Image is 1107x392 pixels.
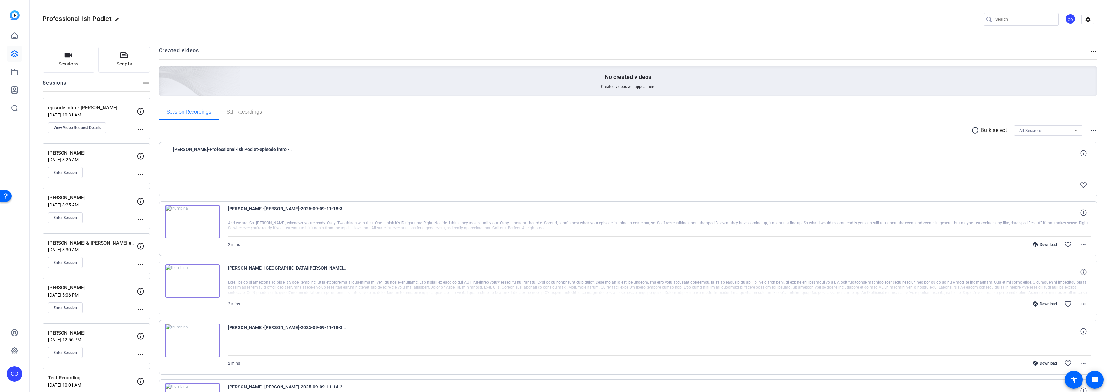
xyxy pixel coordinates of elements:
mat-icon: more_horiz [1080,300,1087,308]
h2: Created videos [159,47,1090,59]
p: [DATE] 10:31 AM [48,112,137,117]
mat-icon: more_horiz [137,350,144,358]
span: Session Recordings [167,109,211,115]
p: [DATE] 8:25 AM [48,202,137,207]
p: [DATE] 12:56 PM [48,337,137,342]
span: [PERSON_NAME]-[PERSON_NAME]-2025-09-09-11-18-33-164-2 [228,205,347,220]
p: [DATE] 10:01 AM [48,382,137,387]
span: 2 mins [228,242,240,247]
mat-icon: favorite_border [1064,300,1072,308]
p: Test Recording [48,374,137,382]
mat-icon: more_horiz [1080,241,1087,248]
img: thumb-nail [165,264,220,298]
button: Enter Session [48,257,83,268]
button: Scripts [98,47,150,73]
mat-icon: favorite_border [1064,241,1072,248]
mat-icon: more_horiz [1090,47,1097,55]
p: [PERSON_NAME] [48,329,137,337]
mat-icon: accessibility [1070,376,1078,384]
p: Bulk select [981,126,1007,134]
p: [DATE] 5:06 PM [48,292,137,297]
span: Created videos will appear here [601,84,655,89]
p: [PERSON_NAME] [48,284,137,292]
div: Download [1030,361,1060,366]
button: View Video Request Details [48,122,106,133]
mat-icon: more_horiz [137,126,144,133]
span: Professional-ish Podlet [43,15,112,23]
mat-icon: more_horiz [142,79,150,87]
img: thumb-nail [165,205,220,238]
span: [PERSON_NAME]-Professional-ish Podlet-episode intro - [PERSON_NAME]-1759327627036-webcam [173,146,292,161]
div: CO [1065,14,1076,24]
span: [PERSON_NAME]-[PERSON_NAME]-2025-09-09-11-18-33-164-0 [228,324,347,339]
span: [PERSON_NAME]-[GEOGRAPHIC_DATA][PERSON_NAME]-2025-09-09-11-18-33-164-1 [228,264,347,280]
mat-icon: edit [115,17,123,25]
p: No created videos [605,73,651,81]
span: Self Recordings [227,109,262,115]
button: Enter Session [48,212,83,223]
p: [DATE] 8:26 AM [48,157,137,162]
img: Creted videos background [87,2,241,142]
div: Download [1030,301,1060,307]
span: 2 mins [228,302,240,306]
span: Enter Session [54,260,77,265]
span: Enter Session [54,215,77,220]
span: Enter Session [54,305,77,310]
img: thumb-nail [165,324,220,357]
span: Enter Session [54,170,77,175]
span: Enter Session [54,350,77,355]
div: CO [7,366,22,382]
mat-icon: settings [1082,15,1094,25]
h2: Sessions [43,79,67,91]
span: 2 mins [228,361,240,366]
mat-icon: more_horiz [1090,126,1097,134]
mat-icon: more_horiz [137,170,144,178]
mat-icon: more_horiz [137,306,144,313]
mat-icon: more_horiz [137,260,144,268]
div: Download [1030,242,1060,247]
mat-icon: favorite_border [1080,181,1087,189]
mat-icon: more_horiz [1080,359,1087,367]
span: All Sessions [1019,128,1042,133]
input: Search [995,15,1053,23]
img: blue-gradient.svg [10,10,20,20]
span: Sessions [58,60,79,68]
button: Enter Session [48,302,83,313]
mat-icon: favorite_border [1064,359,1072,367]
p: [PERSON_NAME] [48,149,137,157]
button: Sessions [43,47,94,73]
ngx-avatar: Ciara Ocasio [1065,14,1076,25]
p: [PERSON_NAME] & [PERSON_NAME] ep 1 [48,239,137,247]
p: [DATE] 8:30 AM [48,247,137,252]
span: View Video Request Details [54,125,101,130]
p: [PERSON_NAME] [48,194,137,202]
button: Enter Session [48,167,83,178]
p: episode intro - [PERSON_NAME] [48,104,137,112]
mat-icon: message [1091,376,1099,384]
button: Enter Session [48,347,83,358]
span: Scripts [116,60,132,68]
mat-icon: radio_button_unchecked [971,126,981,134]
mat-icon: more_horiz [137,216,144,223]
